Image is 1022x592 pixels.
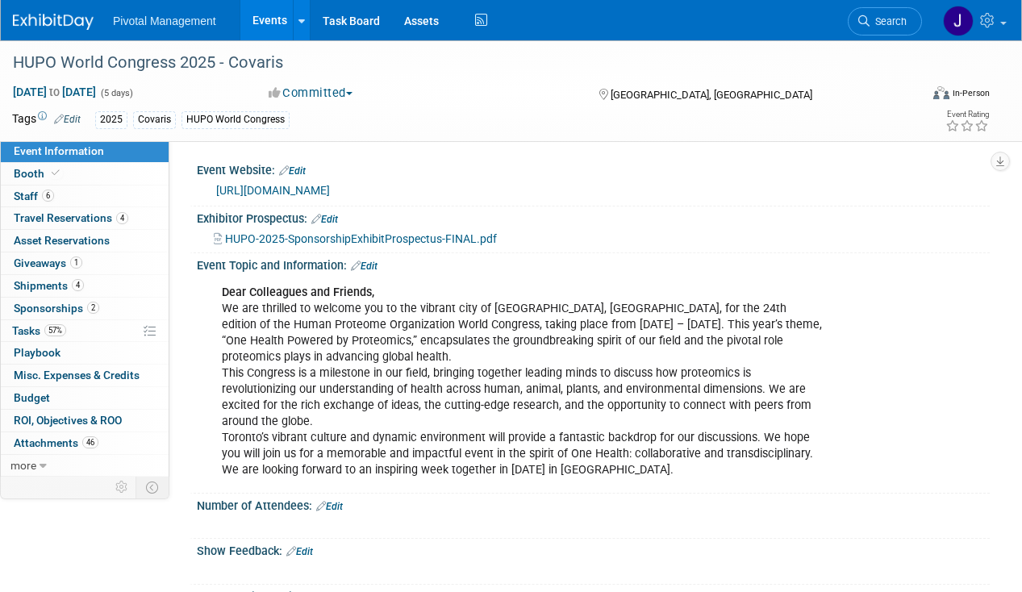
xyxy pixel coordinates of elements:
[13,14,94,30] img: ExhibitDay
[197,494,990,515] div: Number of Attendees:
[116,212,128,224] span: 4
[14,391,50,404] span: Budget
[10,459,36,472] span: more
[1,275,169,297] a: Shipments4
[14,256,82,269] span: Giveaways
[1,432,169,454] a: Attachments46
[113,15,216,27] span: Pivotal Management
[1,455,169,477] a: more
[1,365,169,386] a: Misc. Expenses & Credits
[1,252,169,274] a: Giveaways1
[14,211,128,224] span: Travel Reservations
[225,232,497,245] span: HUPO-2025-SponsorshipExhibitProspectus-FINAL.pdf
[14,167,63,180] span: Booth
[136,477,169,498] td: Toggle Event Tabs
[286,546,313,557] a: Edit
[1,207,169,229] a: Travel Reservations4
[263,85,359,102] button: Committed
[108,477,136,498] td: Personalize Event Tab Strip
[52,169,60,177] i: Booth reservation complete
[311,214,338,225] a: Edit
[197,158,990,179] div: Event Website:
[1,163,169,185] a: Booth
[95,111,127,128] div: 2025
[87,302,99,314] span: 2
[47,85,62,98] span: to
[945,110,989,119] div: Event Rating
[211,277,833,487] div: We are thrilled to welcome you to the vibrant city of [GEOGRAPHIC_DATA], [GEOGRAPHIC_DATA], for t...
[82,436,98,448] span: 46
[42,190,54,202] span: 6
[14,190,54,202] span: Staff
[44,324,66,336] span: 57%
[7,48,907,77] div: HUPO World Congress 2025 - Covaris
[1,342,169,364] a: Playbook
[848,7,922,35] a: Search
[14,302,99,315] span: Sponsorships
[1,186,169,207] a: Staff6
[316,501,343,512] a: Edit
[870,15,907,27] span: Search
[12,324,66,337] span: Tasks
[952,87,990,99] div: In-Person
[279,165,306,177] a: Edit
[222,286,374,299] b: Dear Colleagues and Friends,
[1,140,169,162] a: Event Information
[197,539,990,560] div: Show Feedback:
[933,86,949,99] img: Format-Inperson.png
[14,414,122,427] span: ROI, Objectives & ROO
[943,6,974,36] img: Jessica Gatton
[54,114,81,125] a: Edit
[1,320,169,342] a: Tasks57%
[12,85,97,99] span: [DATE] [DATE]
[1,230,169,252] a: Asset Reservations
[99,88,133,98] span: (5 days)
[14,346,60,359] span: Playbook
[14,279,84,292] span: Shipments
[14,234,110,247] span: Asset Reservations
[611,89,812,101] span: [GEOGRAPHIC_DATA], [GEOGRAPHIC_DATA]
[181,111,290,128] div: HUPO World Congress
[197,206,990,227] div: Exhibitor Prospectus:
[1,387,169,409] a: Budget
[14,436,98,449] span: Attachments
[14,369,140,381] span: Misc. Expenses & Credits
[214,232,497,245] a: HUPO-2025-SponsorshipExhibitProspectus-FINAL.pdf
[72,279,84,291] span: 4
[12,110,81,129] td: Tags
[1,298,169,319] a: Sponsorships2
[14,144,104,157] span: Event Information
[216,184,330,197] a: [URL][DOMAIN_NAME]
[70,256,82,269] span: 1
[133,111,176,128] div: Covaris
[197,253,990,274] div: Event Topic and Information:
[351,261,378,272] a: Edit
[847,84,990,108] div: Event Format
[1,410,169,431] a: ROI, Objectives & ROO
